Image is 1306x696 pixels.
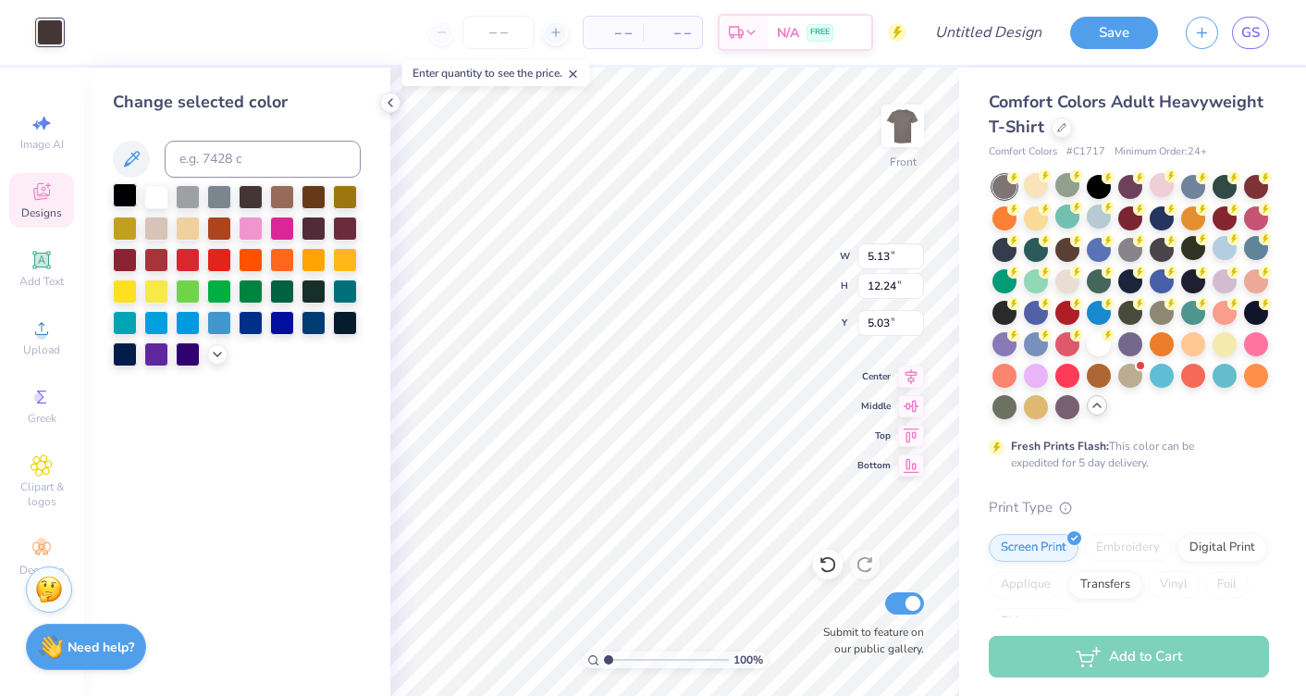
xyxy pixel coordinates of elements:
[20,137,64,152] span: Image AI
[9,479,74,509] span: Clipart & logos
[19,563,64,578] span: Decorate
[595,23,632,43] span: – –
[989,608,1078,636] div: Rhinestones
[462,16,535,49] input: – –
[810,26,830,39] span: FREE
[813,624,924,657] label: Submit to feature on our public gallery.
[989,91,1263,138] span: Comfort Colors Adult Heavyweight T-Shirt
[165,141,361,178] input: e.g. 7428 c
[402,60,590,86] div: Enter quantity to see the price.
[1066,144,1105,160] span: # C1717
[777,23,799,43] span: N/A
[920,14,1056,51] input: Untitled Design
[1068,571,1142,599] div: Transfers
[19,274,64,289] span: Add Text
[1011,439,1109,454] strong: Fresh Prints Flash:
[1084,534,1172,562] div: Embroidery
[884,107,921,144] img: Front
[857,370,891,383] span: Center
[1232,17,1269,49] a: GS
[23,342,60,357] span: Upload
[1011,438,1238,471] div: This color can be expedited for 5 day delivery.
[1115,144,1207,160] span: Minimum Order: 24 +
[989,144,1057,160] span: Comfort Colors
[733,652,763,668] span: 100 %
[989,571,1063,599] div: Applique
[654,23,691,43] span: – –
[989,497,1269,518] div: Print Type
[28,411,56,426] span: Greek
[1177,534,1267,562] div: Digital Print
[1070,17,1158,49] button: Save
[890,154,917,170] div: Front
[68,639,134,656] strong: Need help?
[1241,22,1260,43] span: GS
[113,90,361,115] div: Change selected color
[857,429,891,442] span: Top
[21,205,62,220] span: Designs
[857,459,891,472] span: Bottom
[857,400,891,413] span: Middle
[1148,571,1200,599] div: Vinyl
[1205,571,1249,599] div: Foil
[989,534,1078,562] div: Screen Print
